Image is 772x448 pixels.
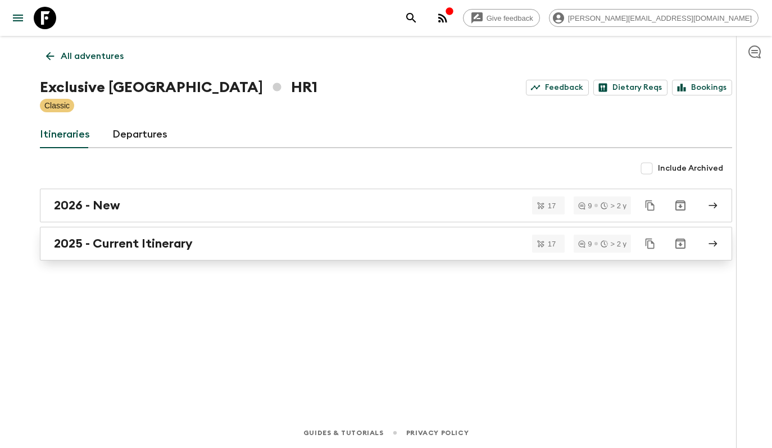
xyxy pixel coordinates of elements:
button: Duplicate [640,234,660,254]
button: search adventures [400,7,423,29]
div: [PERSON_NAME][EMAIL_ADDRESS][DOMAIN_NAME] [549,9,759,27]
a: 2026 - New [40,189,732,222]
button: menu [7,7,29,29]
a: Give feedback [463,9,540,27]
h1: Exclusive [GEOGRAPHIC_DATA] HR1 [40,76,317,99]
a: Dietary Reqs [593,80,667,95]
p: Classic [44,100,70,111]
span: 17 [541,202,562,209]
span: Give feedback [480,14,539,22]
button: Duplicate [640,195,660,216]
span: Include Archived [658,163,723,174]
div: 9 [578,202,592,209]
a: Guides & Tutorials [303,427,384,439]
a: Bookings [672,80,732,95]
div: 9 [578,240,592,248]
div: > 2 y [601,240,626,248]
p: All adventures [61,49,124,63]
span: [PERSON_NAME][EMAIL_ADDRESS][DOMAIN_NAME] [562,14,758,22]
a: Privacy Policy [406,427,469,439]
a: All adventures [40,45,130,67]
button: Archive [669,194,692,217]
a: Feedback [526,80,589,95]
span: 17 [541,240,562,248]
h2: 2026 - New [54,198,120,213]
a: 2025 - Current Itinerary [40,227,732,260]
a: Departures [112,121,167,148]
button: Archive [669,232,692,255]
div: > 2 y [601,202,626,209]
a: Itineraries [40,121,90,148]
h2: 2025 - Current Itinerary [54,236,193,251]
